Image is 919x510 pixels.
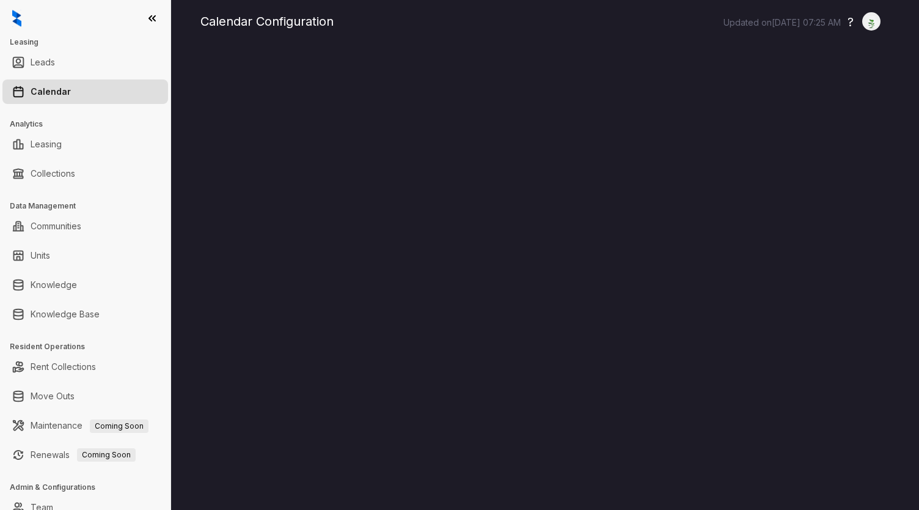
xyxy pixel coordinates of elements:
img: logo [12,10,21,27]
a: Rent Collections [31,355,96,379]
li: Collections [2,161,168,186]
span: Coming Soon [90,419,148,433]
li: Knowledge [2,273,168,297]
h3: Analytics [10,119,170,130]
a: Calendar [31,79,71,104]
a: Leasing [31,132,62,157]
a: Knowledge Base [31,302,100,327]
li: Calendar [2,79,168,104]
li: Leads [2,50,168,75]
h3: Data Management [10,201,170,212]
li: Move Outs [2,384,168,408]
li: Leasing [2,132,168,157]
li: Units [2,243,168,268]
a: Units [31,243,50,268]
span: Coming Soon [77,448,136,462]
div: Calendar Configuration [200,12,890,31]
a: Collections [31,161,75,186]
li: Renewals [2,443,168,467]
h3: Leasing [10,37,170,48]
li: Maintenance [2,413,168,438]
iframe: retool [200,49,890,510]
img: UserAvatar [863,15,880,28]
a: Move Outs [31,384,75,408]
a: RenewalsComing Soon [31,443,136,467]
p: Updated on [DATE] 07:25 AM [723,17,841,29]
li: Communities [2,214,168,238]
a: Leads [31,50,55,75]
li: Knowledge Base [2,302,168,327]
h3: Admin & Configurations [10,482,170,493]
li: Rent Collections [2,355,168,379]
a: Communities [31,214,81,238]
button: ? [848,13,854,31]
a: Knowledge [31,273,77,297]
h3: Resident Operations [10,341,170,352]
